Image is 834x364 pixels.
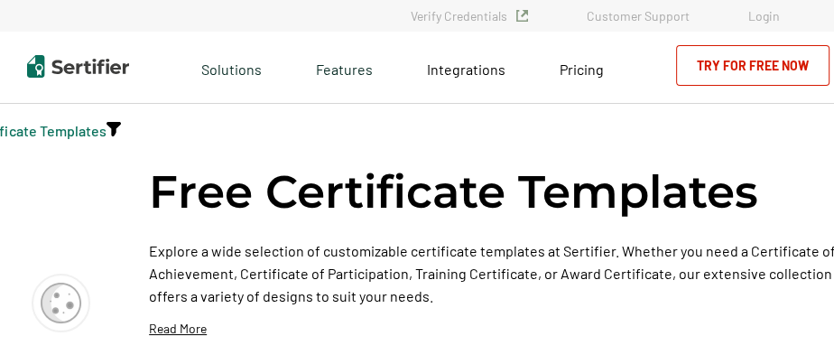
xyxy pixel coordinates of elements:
font: Try for Free Now [697,58,809,73]
span: Solutions [201,56,262,79]
a: Integrations [427,56,505,79]
a: Pricing [560,56,604,79]
span: Integrations [427,61,505,78]
span: Features [316,56,373,79]
iframe: Chat Widget [744,277,834,364]
span: Pricing [560,61,604,78]
h1: Free Certificate Templates [149,163,758,221]
a: Login [748,8,780,23]
a: Try for Free Now [676,45,829,86]
img: Cookie Popup Icon [41,283,81,323]
img: Verified [516,10,528,22]
a: Verify Credentials [411,8,528,23]
p: Read More [149,320,207,338]
img: Sertifier | Digital Credentialing Platform [27,55,129,78]
a: Customer Support [587,8,690,23]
